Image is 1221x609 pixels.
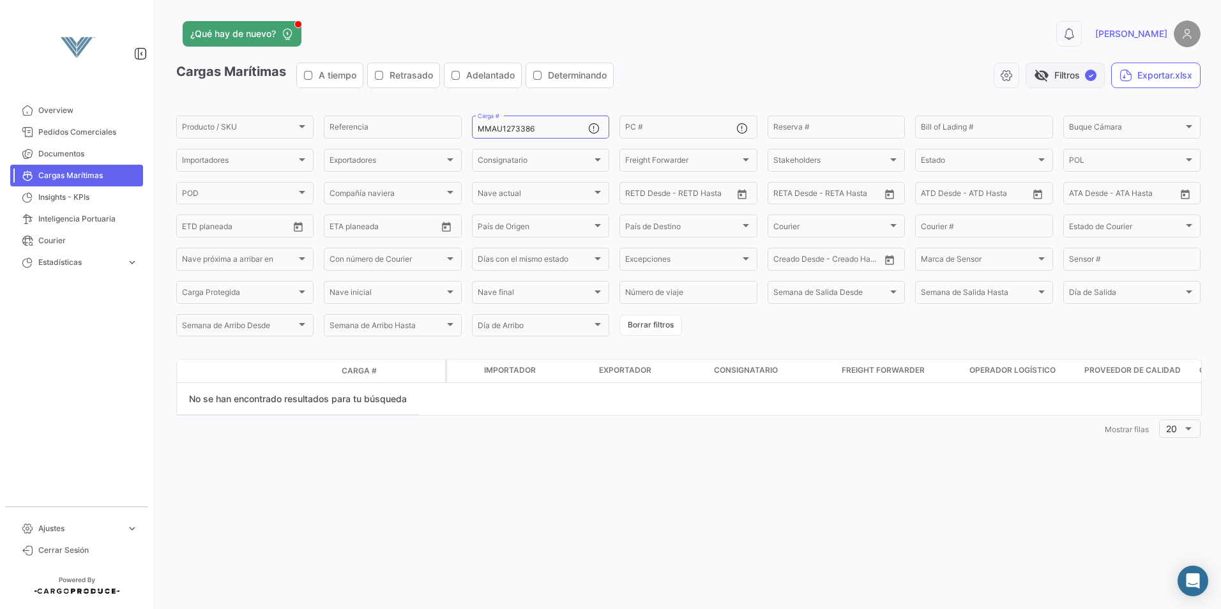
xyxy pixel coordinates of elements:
[38,545,138,556] span: Cerrar Sesión
[478,223,592,232] span: País de Origen
[714,365,778,376] span: Consignatario
[368,63,439,87] button: Retrasado
[1085,70,1096,81] span: ✓
[10,186,143,208] a: Insights - KPIs
[478,257,592,266] span: Días con el mismo estado
[38,523,121,534] span: Ajustes
[969,365,1056,376] span: Operador Logístico
[330,158,444,167] span: Exportadores
[1028,184,1047,204] button: Open calendar
[45,15,109,79] img: vanguard-logo.png
[1178,566,1208,596] div: Abrir Intercom Messenger
[625,191,648,200] input: Desde
[10,208,143,230] a: Inteligencia Portuaria
[10,121,143,143] a: Pedidos Comerciales
[619,315,682,336] button: Borrar filtros
[625,223,739,232] span: País de Destino
[361,223,413,232] input: Hasta
[970,191,1021,200] input: ATD Hasta
[837,359,964,382] datatable-header-cell: Freight Forwarder
[182,158,296,167] span: Importadores
[330,290,444,299] span: Nave inicial
[829,257,880,266] input: Creado Hasta
[38,170,138,181] span: Cargas Marítimas
[289,217,308,236] button: Open calendar
[447,359,479,382] datatable-header-cell: Carga Protegida
[478,158,592,167] span: Consignatario
[10,230,143,252] a: Courier
[234,366,337,376] datatable-header-cell: Estado de Envio
[478,290,592,299] span: Nave final
[330,191,444,200] span: Compañía naviera
[1069,158,1183,167] span: POL
[437,217,456,236] button: Open calendar
[921,257,1035,266] span: Marca de Sensor
[177,383,419,415] div: No se han encontrado resultados para tu búsqueda
[625,158,739,167] span: Freight Forwarder
[1069,290,1183,299] span: Día de Salida
[297,63,363,87] button: A tiempo
[732,184,752,204] button: Open calendar
[880,184,899,204] button: Open calendar
[466,69,515,82] span: Adelantado
[1174,20,1201,47] img: placeholder-user.png
[38,213,138,225] span: Inteligencia Portuaria
[1111,63,1201,88] button: Exportar.xlsx
[484,365,536,376] span: Importador
[182,191,296,200] span: POD
[1034,68,1049,83] span: visibility_off
[182,323,296,332] span: Semana de Arribo Desde
[10,100,143,121] a: Overview
[38,148,138,160] span: Documentos
[319,69,356,82] span: A tiempo
[1026,63,1105,88] button: visibility_offFiltros✓
[625,257,739,266] span: Excepciones
[478,323,592,332] span: Día de Arribo
[190,27,276,40] span: ¿Qué hay de nuevo?
[182,124,296,133] span: Producto / SKU
[964,359,1079,382] datatable-header-cell: Operador Logístico
[773,191,796,200] input: Desde
[38,235,138,246] span: Courier
[330,257,444,266] span: Con número de Courier
[773,290,888,299] span: Semana de Salida Desde
[214,223,265,232] input: Hasta
[126,257,138,268] span: expand_more
[182,257,296,266] span: Nave próxima a arribar en
[330,223,353,232] input: Desde
[1069,223,1183,232] span: Estado de Courier
[1095,27,1167,40] span: [PERSON_NAME]
[479,359,594,382] datatable-header-cell: Importador
[657,191,708,200] input: Hasta
[38,257,121,268] span: Estadísticas
[10,165,143,186] a: Cargas Marítimas
[880,250,899,269] button: Open calendar
[413,366,445,376] datatable-header-cell: Póliza
[478,191,592,200] span: Nave actual
[773,223,888,232] span: Courier
[182,223,205,232] input: Desde
[805,191,856,200] input: Hasta
[126,523,138,534] span: expand_more
[842,365,925,376] span: Freight Forwarder
[1069,124,1183,133] span: Buque Cámara
[444,63,521,87] button: Adelantado
[1105,425,1149,434] span: Mostrar filas
[548,69,607,82] span: Determinando
[38,126,138,138] span: Pedidos Comerciales
[709,359,837,382] datatable-header-cell: Consignatario
[1084,365,1181,376] span: Proveedor de Calidad
[38,105,138,116] span: Overview
[1069,191,1108,200] input: ATA Desde
[921,158,1035,167] span: Estado
[1166,423,1177,434] span: 20
[330,323,444,332] span: Semana de Arribo Hasta
[176,63,618,88] h3: Cargas Marítimas
[1117,191,1168,200] input: ATA Hasta
[38,192,138,203] span: Insights - KPIs
[342,365,377,377] span: Carga #
[1176,184,1195,204] button: Open calendar
[921,191,961,200] input: ATD Desde
[182,290,296,299] span: Carga Protegida
[526,63,613,87] button: Determinando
